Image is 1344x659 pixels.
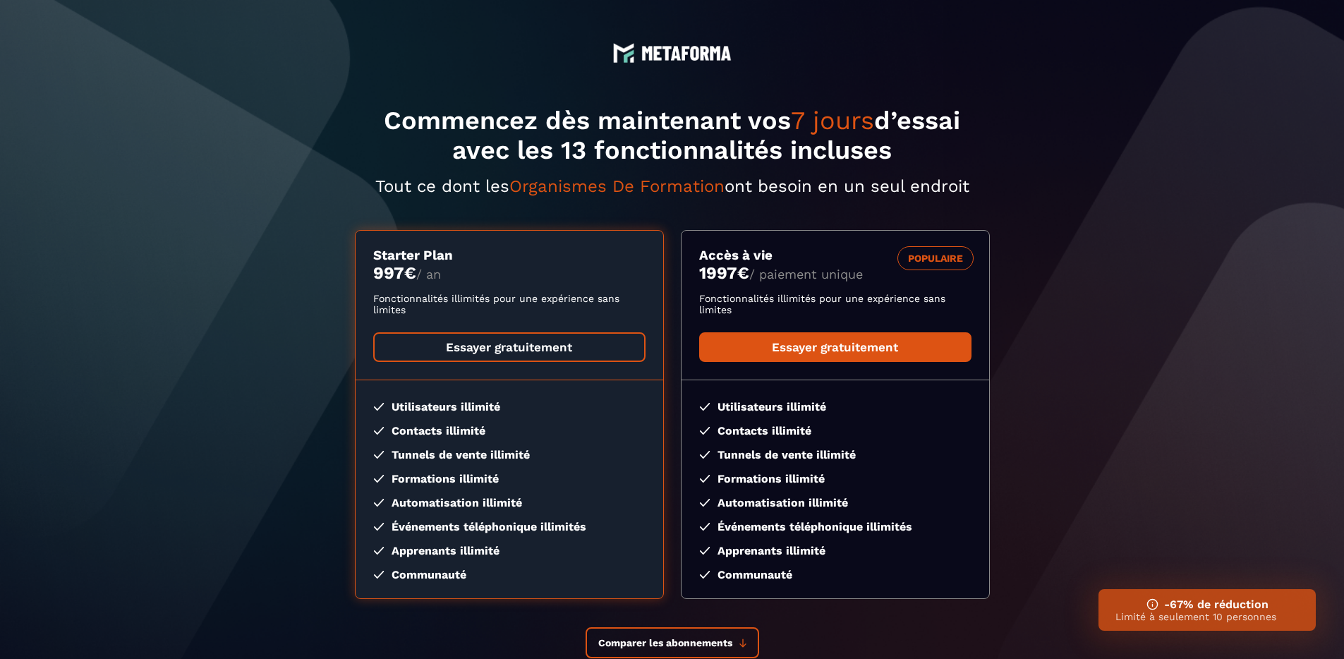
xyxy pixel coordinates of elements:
[699,424,971,437] li: Contacts illimité
[699,547,710,555] img: checked
[699,263,749,283] money: 1997
[699,403,710,411] img: checked
[1115,611,1299,622] p: Limité à seulement 10 personnes
[373,472,646,485] li: Formations illimité
[699,448,971,461] li: Tunnels de vente illimité
[373,547,385,555] img: checked
[373,403,385,411] img: checked
[509,176,725,196] span: Organismes De Formation
[373,568,646,581] li: Communauté
[355,176,990,196] p: Tout ce dont les ont besoin en un seul endroit
[699,475,710,483] img: checked
[373,332,646,362] a: Essayer gratuitement
[699,472,971,485] li: Formations illimité
[791,106,874,135] span: 7 jours
[373,571,385,579] img: checked
[416,267,441,282] span: / an
[641,46,732,61] img: logo
[373,293,646,315] p: Fonctionnalités illimités pour une expérience sans limites
[355,106,990,165] h1: Commencez dès maintenant vos d’essai avec les 13 fonctionnalités incluses
[373,448,646,461] li: Tunnels de vente illimité
[699,520,971,533] li: Événements téléphonique illimités
[749,267,863,282] span: / paiement unique
[699,248,971,263] h3: Accès à vie
[373,424,646,437] li: Contacts illimité
[699,451,710,459] img: checked
[699,332,971,362] a: Essayer gratuitement
[699,523,710,531] img: checked
[699,571,710,579] img: checked
[373,523,385,531] img: checked
[373,496,646,509] li: Automatisation illimité
[373,400,646,413] li: Utilisateurs illimité
[699,499,710,507] img: checked
[373,263,416,283] money: 997
[737,263,749,283] currency: €
[373,475,385,483] img: checked
[699,427,710,435] img: checked
[404,263,416,283] currency: €
[699,496,971,509] li: Automatisation illimité
[373,248,646,263] h3: Starter Plan
[373,427,385,435] img: checked
[373,544,646,557] li: Apprenants illimité
[699,293,971,315] p: Fonctionnalités illimités pour une expérience sans limites
[613,42,634,64] img: logo
[373,451,385,459] img: checked
[373,499,385,507] img: checked
[699,544,971,557] li: Apprenants illimité
[897,246,974,270] div: POPULAIRE
[1115,598,1299,611] h3: -67% de réduction
[586,627,759,658] button: Comparer les abonnements
[699,400,971,413] li: Utilisateurs illimité
[598,637,732,648] span: Comparer les abonnements
[373,520,646,533] li: Événements téléphonique illimités
[699,568,971,581] li: Communauté
[1146,598,1158,610] img: ifno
